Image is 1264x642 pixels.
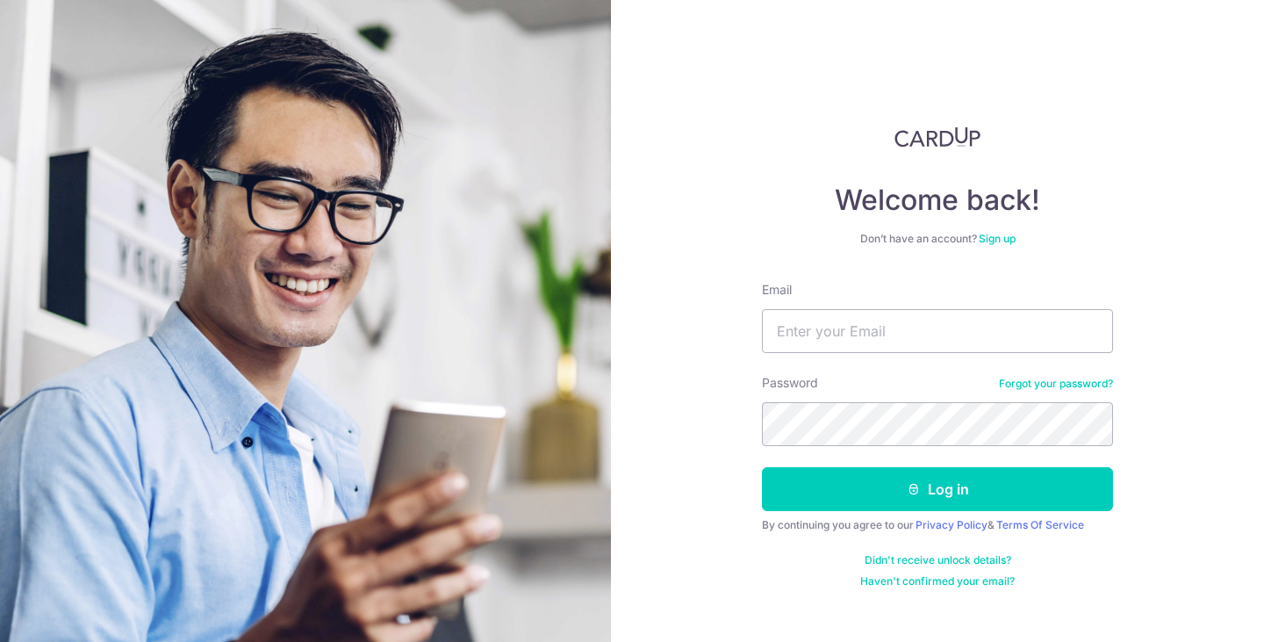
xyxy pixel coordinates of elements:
[762,518,1113,532] div: By continuing you agree to our &
[762,309,1113,353] input: Enter your Email
[762,374,818,392] label: Password
[762,281,792,299] label: Email
[894,126,980,148] img: CardUp Logo
[762,232,1113,246] div: Don’t have an account?
[865,553,1011,567] a: Didn't receive unlock details?
[916,518,987,531] a: Privacy Policy
[979,232,1016,245] a: Sign up
[996,518,1084,531] a: Terms Of Service
[999,377,1113,391] a: Forgot your password?
[762,467,1113,511] button: Log in
[860,574,1015,588] a: Haven't confirmed your email?
[762,183,1113,218] h4: Welcome back!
